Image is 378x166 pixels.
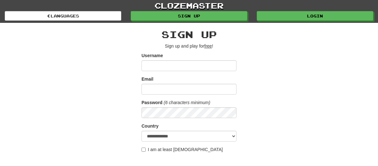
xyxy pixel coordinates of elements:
label: Email [142,76,153,82]
u: free [204,43,212,49]
h2: Sign up [142,29,236,40]
label: I am at least [DEMOGRAPHIC_DATA] [142,146,223,153]
em: (6 characters minimum) [164,100,210,105]
input: I am at least [DEMOGRAPHIC_DATA] [142,148,146,152]
p: Sign up and play for ! [142,43,236,49]
a: Login [257,11,373,21]
label: Username [142,52,163,59]
label: Password [142,99,162,106]
a: Sign up [131,11,247,21]
label: Country [142,123,159,129]
a: Languages [5,11,121,21]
